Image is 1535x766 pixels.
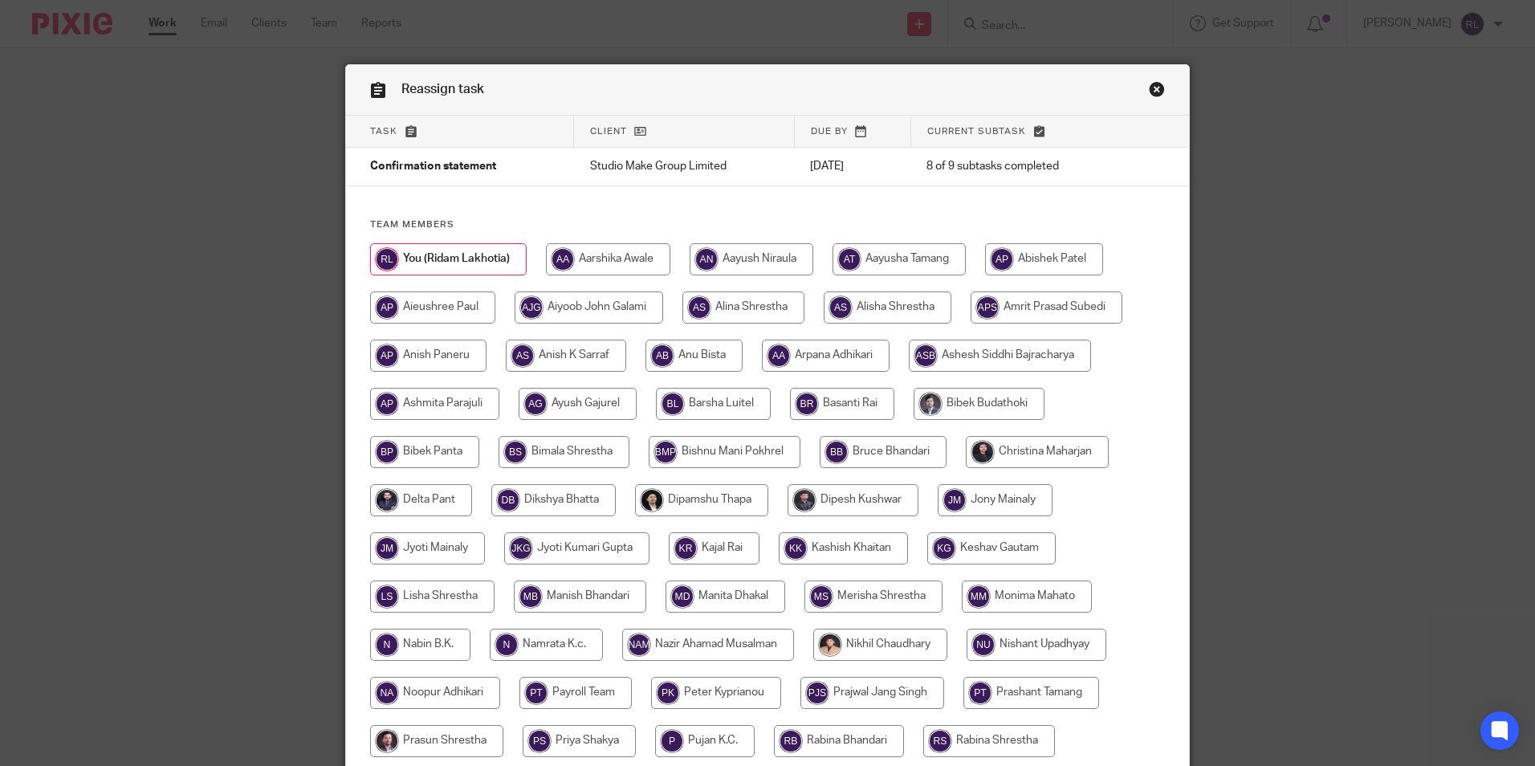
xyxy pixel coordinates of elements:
[401,83,484,96] span: Reassign task
[370,218,1165,231] h4: Team members
[590,127,627,136] span: Client
[810,158,894,174] p: [DATE]
[590,158,778,174] p: Studio Make Group Limited
[910,148,1126,186] td: 8 of 9 subtasks completed
[927,127,1026,136] span: Current subtask
[370,161,496,173] span: Confirmation statement
[370,127,397,136] span: Task
[1149,81,1165,103] a: Close this dialog window
[811,127,848,136] span: Due by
